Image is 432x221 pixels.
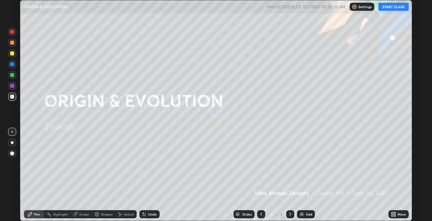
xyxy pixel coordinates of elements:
[306,213,312,216] div: Add
[378,3,409,11] button: START CLASS
[279,211,283,217] div: 2
[101,213,112,216] div: Shapes
[79,213,89,216] div: Eraser
[24,4,67,9] p: ORIGIN & EVOLUTION
[299,212,304,217] img: add-slide-button
[124,213,134,216] div: Select
[242,213,252,216] div: Slides
[148,213,157,216] div: Undo
[276,212,278,216] div: /
[398,213,406,216] div: More
[267,4,346,10] h5: WAS SCHEDULED TO START AT 10:30 AM
[268,212,275,216] div: 2
[358,5,372,8] p: Settings
[352,4,357,9] img: class-settings-icons
[34,213,40,216] div: Pen
[53,213,68,216] div: Highlight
